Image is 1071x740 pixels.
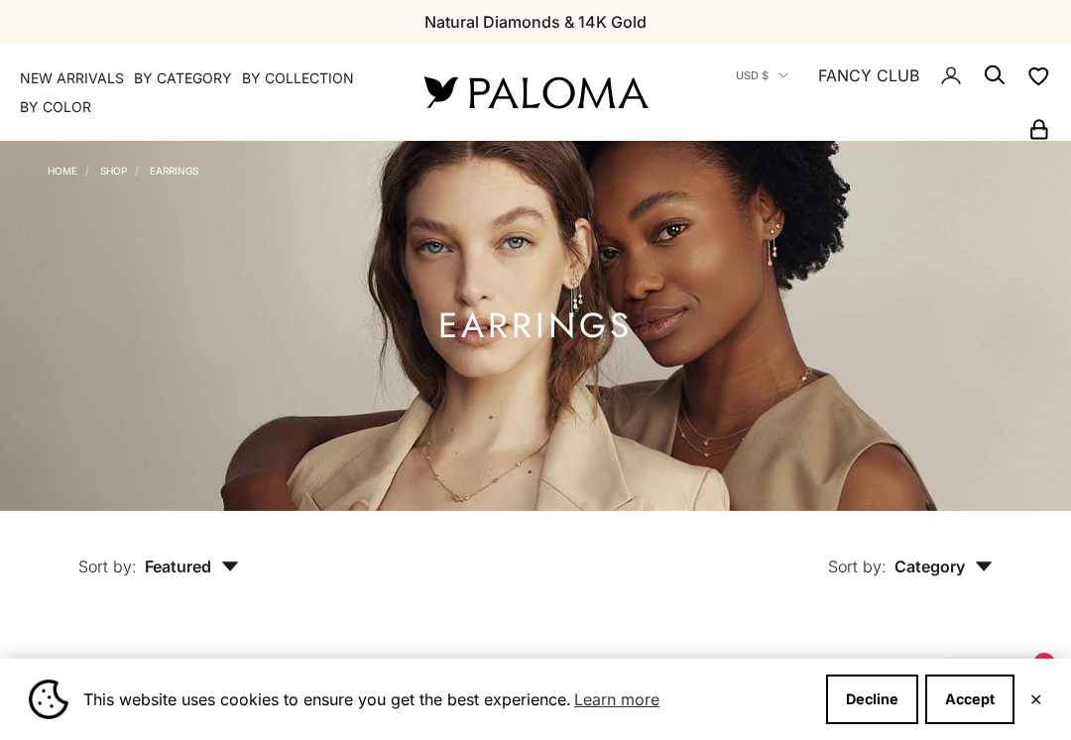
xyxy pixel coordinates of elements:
span: This website uses cookies to ensure you get the best experience. [83,684,810,714]
span: USD $ [736,66,769,84]
summary: By Color [20,97,91,117]
nav: Secondary navigation [694,44,1051,141]
a: FANCY CLUB [818,62,919,88]
h1: Earrings [438,313,633,338]
nav: Breadcrumb [48,161,198,177]
span: Sort by: [828,556,887,576]
a: Learn more [571,684,662,714]
span: Featured [145,556,239,576]
button: Decline [826,675,918,724]
a: Shop [100,165,127,177]
button: USD $ [736,66,788,84]
a: Earrings [150,165,198,177]
span: Sort by: [78,556,137,576]
button: Close [1029,693,1042,705]
summary: By Collection [242,68,354,88]
button: Sort by: Featured [33,511,285,594]
a: NEW ARRIVALS [20,68,124,88]
a: Home [48,165,77,177]
button: Sort by: Category [782,511,1038,594]
span: Category [894,556,993,576]
nav: Primary navigation [20,68,377,117]
p: Natural Diamonds & 14K Gold [424,9,647,35]
img: Cookie banner [29,679,68,719]
button: Accept [925,675,1014,724]
summary: By Category [134,68,232,88]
